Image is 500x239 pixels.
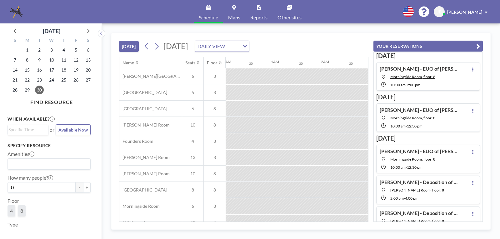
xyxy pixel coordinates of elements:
span: 10 [182,171,203,177]
span: Monday, September 15, 2025 [23,66,32,74]
span: Tuesday, September 23, 2025 [35,76,44,84]
span: Available Now [58,127,88,132]
h3: [DATE] [376,134,480,142]
span: Monday, September 22, 2025 [23,76,32,84]
span: Reports [250,15,267,20]
h4: [PERSON_NAME] - EUO of [PERSON_NAME] [380,107,458,113]
span: [PERSON_NAME] Room [119,122,170,128]
span: MP Room A [119,220,146,225]
span: Saturday, September 6, 2025 [84,46,92,54]
div: [DATE] [43,27,60,35]
label: How many people? [7,175,53,181]
span: 4 [182,138,203,144]
span: Wednesday, September 10, 2025 [47,56,56,64]
span: - [406,165,407,170]
div: 30 [349,62,353,66]
span: Currie Room, floor: 8 [390,188,444,192]
span: Sunday, September 7, 2025 [11,56,19,64]
button: [DATE] [119,41,139,52]
div: Name [122,60,134,66]
span: Morningside Room, floor: 8 [390,157,435,162]
span: 4:00 PM [405,196,418,201]
span: - [406,124,407,128]
span: [GEOGRAPHIC_DATA] [119,90,167,95]
h3: [DATE] [376,93,480,101]
span: Monday, September 29, 2025 [23,86,32,94]
span: 8 [204,73,226,79]
span: - [406,82,407,87]
label: Type [7,222,18,228]
div: M [21,37,33,45]
span: - [404,196,405,201]
div: T [33,37,46,45]
span: 8 [20,208,23,214]
span: 40 [182,220,203,225]
span: 4 [204,220,226,225]
span: [PERSON_NAME][GEOGRAPHIC_DATA] [119,73,182,79]
h4: [PERSON_NAME] - EUO of [PERSON_NAME] and [PERSON_NAME] [380,66,458,72]
span: 10:00 AM [390,165,406,170]
span: Sunday, September 14, 2025 [11,66,19,74]
span: [GEOGRAPHIC_DATA] [119,187,167,193]
label: Amenities [7,151,34,157]
span: Monday, September 1, 2025 [23,46,32,54]
span: Morningside Room, floor: 8 [390,116,435,120]
div: 12AM [221,59,231,64]
span: 6 [182,73,203,79]
h4: [PERSON_NAME] - Deposition of [PERSON_NAME] [380,210,458,216]
input: Search for option [8,126,45,133]
button: - [76,182,83,193]
span: Tuesday, September 2, 2025 [35,46,44,54]
span: Friday, September 26, 2025 [72,76,80,84]
span: Saturday, September 27, 2025 [84,76,92,84]
span: 8 [204,106,226,112]
div: 1AM [271,59,279,64]
span: Tuesday, September 30, 2025 [35,86,44,94]
span: 8 [204,90,226,95]
span: Friday, September 5, 2025 [72,46,80,54]
span: Saturday, September 13, 2025 [84,56,92,64]
span: 2:00 PM [407,82,420,87]
div: Search for option [8,125,48,134]
span: 6 [182,203,203,209]
span: 8 [204,203,226,209]
img: organization-logo [10,6,22,18]
div: 30 [249,62,253,66]
h3: Specify resource [7,143,91,148]
div: Search for option [8,159,90,169]
div: Seats [185,60,195,66]
span: [PERSON_NAME] [447,9,482,15]
span: JB [437,9,442,15]
span: 8 [204,138,226,144]
span: 4 [10,208,13,214]
div: Search for option [195,41,249,52]
span: Tuesday, September 16, 2025 [35,66,44,74]
div: Floor [207,60,217,66]
span: Sunday, September 28, 2025 [11,86,19,94]
span: Wednesday, September 24, 2025 [47,76,56,84]
span: 5 [182,90,203,95]
h4: FIND RESOURCE [7,97,96,105]
div: W [46,37,58,45]
span: 8 [204,122,226,128]
span: Schedule [199,15,218,20]
div: T [57,37,70,45]
span: 8 [182,187,203,193]
span: [DATE] [163,41,188,51]
div: S [82,37,94,45]
span: 12:30 PM [407,124,422,128]
span: Maps [228,15,240,20]
input: Search for option [227,42,239,50]
div: F [70,37,82,45]
span: Morningside Room, floor: 8 [390,74,435,79]
span: Thursday, September 25, 2025 [59,76,68,84]
span: 6 [182,106,203,112]
span: 8 [204,155,226,160]
div: S [9,37,21,45]
span: Currie Room, floor: 8 [390,219,444,223]
span: Sunday, September 21, 2025 [11,76,19,84]
span: Friday, September 19, 2025 [72,66,80,74]
span: Saturday, September 20, 2025 [84,66,92,74]
h3: [DATE] [376,52,480,60]
span: Monday, September 8, 2025 [23,56,32,64]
